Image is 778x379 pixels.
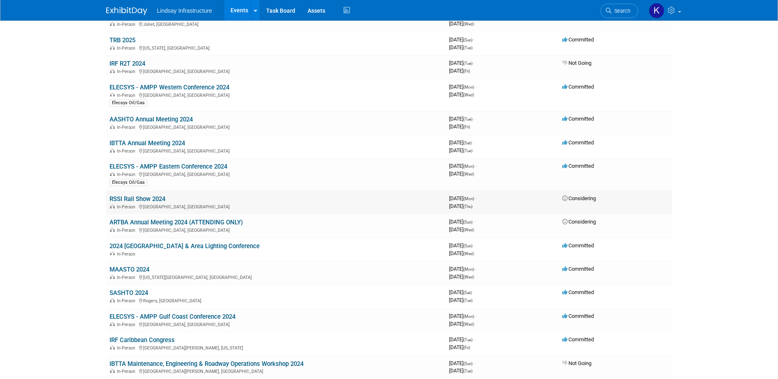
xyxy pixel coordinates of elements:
[449,321,474,327] span: [DATE]
[110,171,443,177] div: [GEOGRAPHIC_DATA], [GEOGRAPHIC_DATA]
[562,195,596,201] span: Considering
[110,297,443,304] div: Rogers, [GEOGRAPHIC_DATA]
[110,368,443,374] div: [GEOGRAPHIC_DATA][PERSON_NAME], [GEOGRAPHIC_DATA]
[110,93,115,97] img: In-Person Event
[449,344,470,350] span: [DATE]
[463,267,474,272] span: (Mon)
[562,242,594,249] span: Committed
[449,163,477,169] span: [DATE]
[110,219,243,226] a: ARTBA Annual Meeting 2024 (ATTENDING ONLY)
[463,172,474,176] span: (Wed)
[110,204,115,208] img: In-Person Event
[449,147,472,153] span: [DATE]
[110,44,443,51] div: [US_STATE], [GEOGRAPHIC_DATA]
[475,163,477,169] span: -
[117,228,138,233] span: In-Person
[463,244,472,248] span: (Sun)
[562,139,594,146] span: Committed
[463,69,470,73] span: (Fri)
[449,266,477,272] span: [DATE]
[449,171,474,177] span: [DATE]
[117,148,138,154] span: In-Person
[474,37,475,43] span: -
[449,313,477,319] span: [DATE]
[463,61,472,66] span: (Tue)
[463,322,474,326] span: (Wed)
[463,298,472,303] span: (Tue)
[562,313,594,319] span: Committed
[463,220,472,224] span: (Sun)
[463,290,472,295] span: (Sat)
[110,22,115,26] img: In-Person Event
[117,125,138,130] span: In-Person
[449,91,474,98] span: [DATE]
[117,298,138,304] span: In-Person
[649,3,664,18] img: Kurt Samson
[117,204,138,210] span: In-Person
[110,68,443,74] div: [GEOGRAPHIC_DATA], [GEOGRAPHIC_DATA]
[449,84,477,90] span: [DATE]
[611,8,630,14] span: Search
[110,148,115,153] img: In-Person Event
[449,368,472,374] span: [DATE]
[110,275,115,279] img: In-Person Event
[117,93,138,98] span: In-Person
[110,344,443,351] div: [GEOGRAPHIC_DATA][PERSON_NAME], [US_STATE]
[110,289,148,297] a: SASHTO 2024
[449,60,475,66] span: [DATE]
[449,336,475,342] span: [DATE]
[106,7,147,15] img: ExhibitDay
[449,139,474,146] span: [DATE]
[562,116,594,122] span: Committed
[110,360,303,368] a: IBTTA Maintenance, Engineering & Roadway Operations Workshop 2024
[110,369,115,373] img: In-Person Event
[110,266,149,273] a: MAASTO 2024
[110,116,193,123] a: AASHTO Annual Meeting 2024
[117,22,138,27] span: In-Person
[110,228,115,232] img: In-Person Event
[463,338,472,342] span: (Tue)
[110,69,115,73] img: In-Person Event
[474,360,475,366] span: -
[475,84,477,90] span: -
[475,195,477,201] span: -
[449,289,474,295] span: [DATE]
[474,116,475,122] span: -
[463,85,474,89] span: (Mon)
[562,37,594,43] span: Committed
[463,164,474,169] span: (Mon)
[473,289,474,295] span: -
[110,99,147,107] div: Elecsys Oil/Gas
[562,60,591,66] span: Not Going
[449,195,477,201] span: [DATE]
[562,163,594,169] span: Committed
[110,37,135,44] a: TRB 2025
[157,7,212,14] span: Lindsay Infrastructure
[449,242,475,249] span: [DATE]
[117,251,138,257] span: In-Person
[474,219,475,225] span: -
[449,21,474,27] span: [DATE]
[463,251,474,256] span: (Wed)
[449,226,474,233] span: [DATE]
[463,22,474,26] span: (Wed)
[110,336,175,344] a: IRF Caribbean Congress
[110,345,115,349] img: In-Person Event
[110,179,147,186] div: Elecsys Oil/Gas
[110,251,115,256] img: In-Person Event
[117,46,138,51] span: In-Person
[449,274,474,280] span: [DATE]
[463,196,474,201] span: (Mon)
[110,147,443,154] div: [GEOGRAPHIC_DATA], [GEOGRAPHIC_DATA]
[463,361,472,366] span: (Sun)
[562,219,596,225] span: Considering
[110,313,235,320] a: ELECSYS - AMPP Gulf Coast Conference 2024
[562,84,594,90] span: Committed
[110,203,443,210] div: [GEOGRAPHIC_DATA], [GEOGRAPHIC_DATA]
[600,4,638,18] a: Search
[562,360,591,366] span: Not Going
[110,125,115,129] img: In-Person Event
[463,141,472,145] span: (Sat)
[117,69,138,74] span: In-Person
[463,228,474,232] span: (Wed)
